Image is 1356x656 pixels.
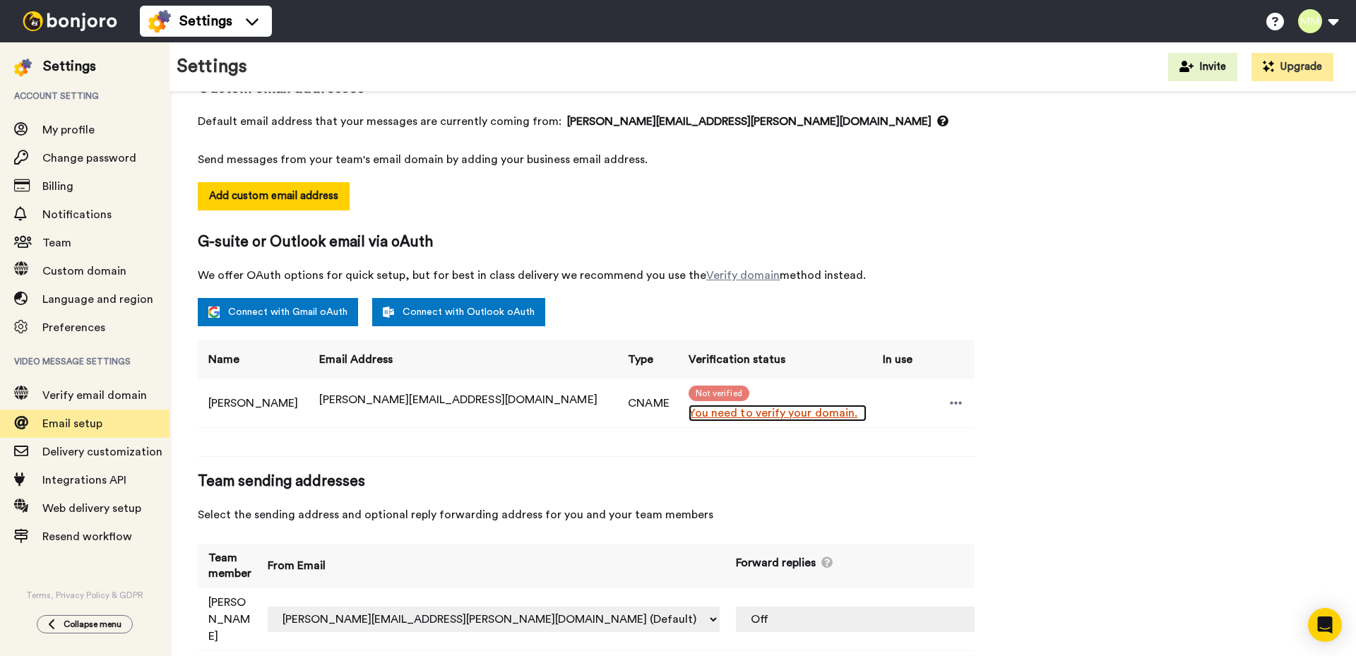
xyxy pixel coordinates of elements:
img: settings-colored.svg [14,59,32,76]
img: settings-colored.svg [148,10,171,32]
span: My profile [42,124,95,136]
th: From Email [257,544,725,588]
span: Send messages from your team's email domain by adding your business email address. [198,151,975,168]
span: Default email address that your messages are currently coming from: [198,113,975,130]
a: Verify domain [706,270,780,281]
span: Integrations API [42,475,126,486]
span: Settings [179,11,232,31]
img: google.svg [208,306,220,318]
span: Notifications [42,209,112,220]
span: [PERSON_NAME][EMAIL_ADDRESS][DOMAIN_NAME] [319,394,597,405]
a: Connect with Gmail oAuth [198,298,358,326]
span: G-suite or Outlook email via oAuth [198,232,975,253]
img: bj-logo-header-white.svg [17,11,123,31]
div: Open Intercom Messenger [1308,608,1342,642]
span: Custom domain [42,266,126,277]
td: CNAME [617,379,677,427]
th: Email Address [309,340,617,379]
span: Preferences [42,322,105,333]
span: Not verified [689,386,749,401]
button: Collapse menu [37,615,133,633]
span: Resend workflow [42,531,132,542]
td: [PERSON_NAME] [198,588,257,651]
span: Collapse menu [64,619,121,630]
h1: Settings [177,56,247,77]
span: Select the sending address and optional reply forwarding address for you and your team members [198,506,975,523]
span: Team [42,237,71,249]
span: [PERSON_NAME][EMAIL_ADDRESS][PERSON_NAME][DOMAIN_NAME] [567,113,948,130]
span: Billing [42,181,73,192]
img: outlook-white.svg [383,306,394,318]
th: Name [198,340,309,379]
td: [PERSON_NAME] [198,379,309,427]
th: Type [617,340,677,379]
button: Upgrade [1251,53,1333,81]
span: Forward replies [736,555,816,571]
div: Settings [43,56,96,76]
span: Language and region [42,294,153,305]
button: Invite [1168,53,1237,81]
th: In use [872,340,920,379]
span: Email setup [42,418,102,429]
span: Delivery customization [42,446,162,458]
a: You need to verify your domain. [689,405,867,422]
a: Connect with Outlook oAuth [372,298,545,326]
span: Verify email domain [42,390,147,401]
span: Team sending addresses [198,471,975,492]
span: We offer OAuth options for quick setup, but for best in class delivery we recommend you use the m... [198,267,975,284]
span: Change password [42,153,136,164]
button: Add custom email address [198,182,350,210]
span: Web delivery setup [42,503,141,514]
th: Team member [198,544,257,588]
th: Verification status [678,340,872,379]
